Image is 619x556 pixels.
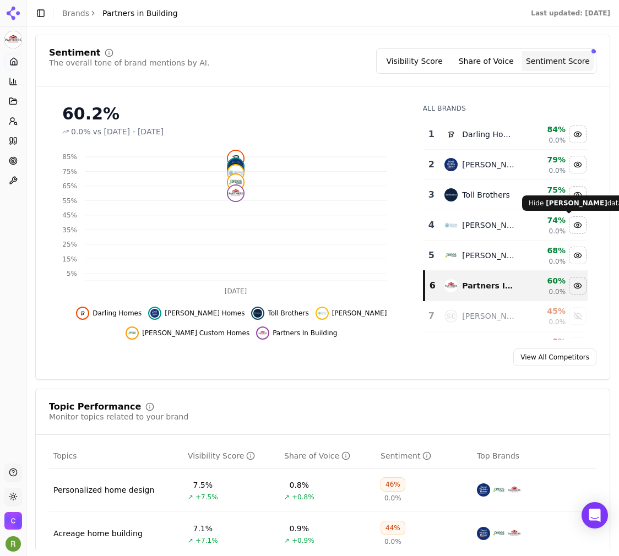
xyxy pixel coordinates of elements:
button: Current brand: Partners in Building [4,31,22,48]
div: [PERSON_NAME] Homes [462,159,516,170]
tr: 4ashton woods[PERSON_NAME]74%0.0%Hide ashton woods data [424,210,588,241]
tr: 1darling homesDarling Homes84%0.0%Hide darling homes data [424,119,588,150]
img: darling homes [444,128,458,141]
div: [PERSON_NAME] [462,220,516,231]
button: Hide drees custom homes data [126,326,249,340]
img: partners in building [258,329,267,337]
img: david weekley homes [477,527,490,540]
a: Acreage home building [53,528,143,539]
img: partners in building [444,279,458,292]
img: ashton woods [318,309,327,318]
tr: 6partners in buildingPartners In Building60%0.0%Hide partners in building data [424,271,588,301]
div: Last updated: [DATE] [531,9,610,18]
span: 0.0% [384,494,401,503]
img: david weekley homes [150,309,159,318]
a: View All Competitors [513,348,596,366]
div: 1 [428,128,434,141]
div: 84% [525,124,566,135]
button: Hide darling homes data [76,307,142,320]
span: 0.0% [549,227,566,236]
div: Sentiment [49,48,100,57]
div: Toll Brothers [462,189,510,200]
div: Sentiment [381,450,431,461]
button: Hide darling homes data [569,126,587,143]
img: partners in building [228,186,243,201]
img: darling homes [78,309,87,318]
th: Topics [49,444,183,468]
tspan: 75% [62,168,77,176]
img: david weekley homes [228,159,243,174]
a: Personalized home design [53,484,154,495]
nav: breadcrumb [62,8,178,19]
div: 46% [381,477,405,492]
div: 75% [525,184,566,195]
span: +0.9% [292,536,314,545]
button: Hide ashton woods data [316,307,387,320]
div: 79% [525,154,566,165]
div: 4 [428,219,434,232]
button: Hide david weekley homes data [148,307,245,320]
tspan: 85% [62,153,77,161]
button: Hide partners in building data [256,326,337,340]
span: Topics [53,450,77,461]
div: [PERSON_NAME] Custom Homes [462,250,516,261]
tr: 5drees custom homes[PERSON_NAME] Custom Homes68%0.0%Hide drees custom homes data [424,241,588,271]
span: [PERSON_NAME] [332,309,387,318]
img: Crescere Digital [4,512,22,530]
span: 0.0% [549,166,566,175]
div: 2 [428,158,434,171]
img: toll brothers [253,309,262,318]
div: 7.1% [193,523,213,534]
span: Darling Homes [93,309,142,318]
div: 45% [525,306,566,317]
img: toll brothers [444,188,458,201]
div: All Brands [423,104,588,113]
tspan: 5% [67,270,77,277]
span: ↗ [188,493,193,502]
img: david weekley homes [444,158,458,171]
tspan: 15% [62,255,77,263]
div: Open Intercom Messenger [582,502,608,528]
div: [PERSON_NAME] Custom [462,310,516,321]
img: drees custom homes [492,483,506,497]
button: Hide david weekley homes data [569,156,587,173]
button: Open organization switcher [4,512,22,530]
img: drees custom homes [228,175,243,190]
th: visibilityScore [183,444,280,468]
div: 6 [430,279,434,292]
th: Top Brands [473,444,596,468]
img: drees custom homes [444,249,458,262]
button: Visibility Score [379,51,450,71]
span: ↗ [284,493,290,502]
img: darling homes [228,151,243,166]
img: david weekley homes [477,483,490,497]
div: Topic Performance [49,402,141,411]
span: 0.0% [549,318,566,326]
tspan: 25% [62,241,77,248]
img: Partners in Building [4,31,22,48]
tspan: 35% [62,226,77,234]
div: Partners In Building [462,280,516,291]
span: 0.0% [384,537,401,546]
img: drees custom homes [492,527,506,540]
tspan: 65% [62,182,77,190]
div: 44% [381,521,405,535]
div: 74% [525,215,566,226]
tspan: 45% [62,211,77,219]
span: ↗ [188,536,193,545]
img: ashton woods [228,165,243,181]
button: Open user button [6,536,21,552]
img: toll brothers [228,163,243,178]
tr: 2david weekley homes[PERSON_NAME] Homes79%0.0%Hide david weekley homes data [424,150,588,180]
span: 0.0% [549,287,566,296]
div: Monitor topics related to your brand [49,411,188,422]
button: Sentiment Score [522,51,594,71]
button: Show shaddock custom data [569,307,587,325]
div: 7.5% [193,479,213,490]
tr: 3toll brothersToll Brothers75%0.0%Hide toll brothers data [424,180,588,210]
div: 0.8% [290,479,309,490]
a: Brands [62,9,89,18]
span: 0.0% [71,126,91,137]
tr: 7shaddock custom[PERSON_NAME] Custom45%0.0%Show shaddock custom data [424,301,588,331]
